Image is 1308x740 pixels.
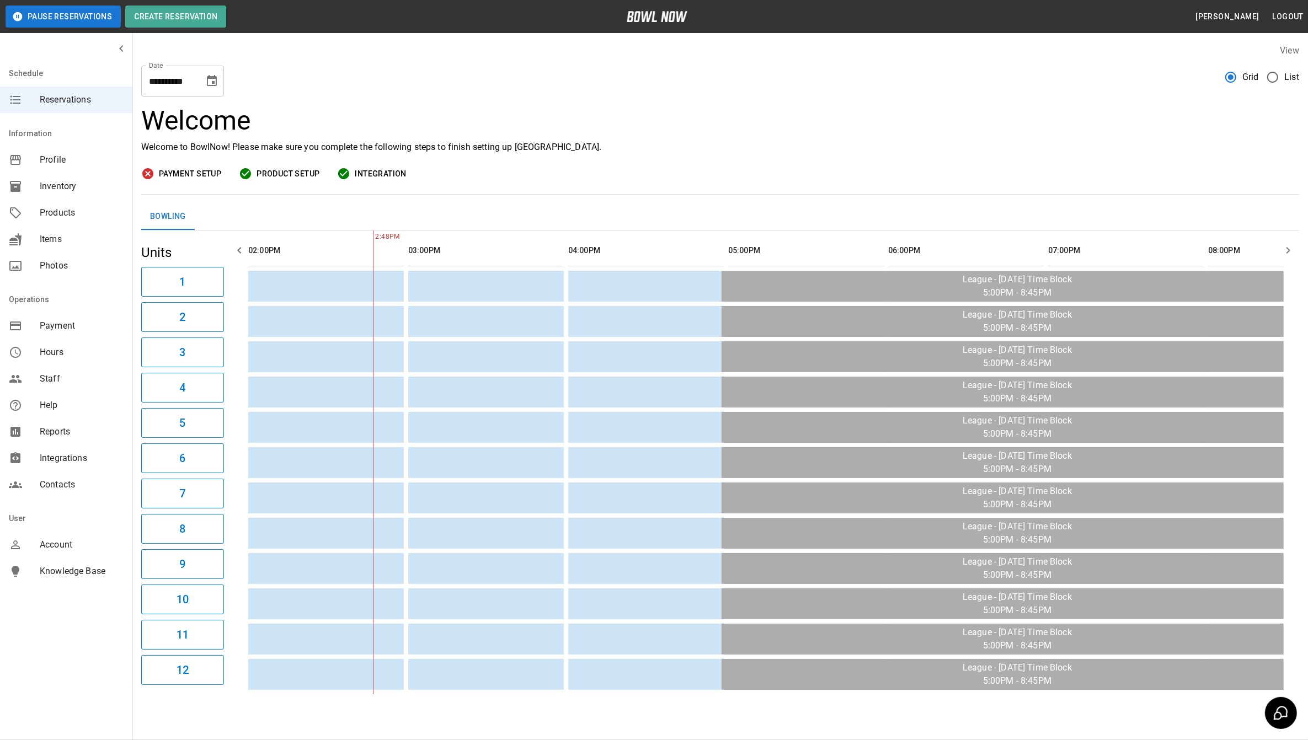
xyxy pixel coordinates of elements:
[6,6,121,28] button: Pause Reservations
[141,655,224,685] button: 12
[179,379,185,396] h6: 4
[40,372,124,385] span: Staff
[1242,71,1259,84] span: Grid
[40,259,124,272] span: Photos
[179,520,185,538] h6: 8
[141,443,224,473] button: 6
[627,11,687,22] img: logo
[141,479,224,508] button: 7
[179,414,185,432] h6: 5
[40,538,124,551] span: Account
[141,203,1299,230] div: inventory tabs
[179,555,185,573] h6: 9
[141,203,195,230] button: Bowling
[141,337,224,367] button: 3
[1280,45,1299,56] label: View
[40,565,124,578] span: Knowledge Base
[40,452,124,465] span: Integrations
[40,93,124,106] span: Reservations
[177,591,189,608] h6: 10
[201,70,223,92] button: Choose date, selected date is Sep 15, 2025
[179,308,185,326] h6: 2
[179,273,185,291] h6: 1
[141,267,224,297] button: 1
[257,167,319,181] span: Product Setup
[40,233,124,246] span: Items
[141,585,224,614] button: 10
[177,661,189,679] h6: 12
[179,485,185,502] h6: 7
[40,346,124,359] span: Hours
[1284,71,1299,84] span: List
[40,319,124,333] span: Payment
[248,235,404,266] th: 02:00PM
[40,399,124,412] span: Help
[177,626,189,644] h6: 11
[125,6,226,28] button: Create Reservation
[1268,7,1308,27] button: Logout
[40,478,124,491] span: Contacts
[141,302,224,332] button: 2
[141,408,224,438] button: 5
[141,141,1299,154] p: Welcome to BowlNow! Please make sure you complete the following steps to finish setting up [GEOGR...
[159,167,221,181] span: Payment Setup
[141,514,224,544] button: 8
[373,232,376,243] span: 2:48PM
[40,425,124,438] span: Reports
[141,620,224,650] button: 11
[40,153,124,167] span: Profile
[141,244,224,261] h5: Units
[141,105,1299,136] h3: Welcome
[179,344,185,361] h6: 3
[40,206,124,219] span: Products
[141,549,224,579] button: 9
[408,235,564,266] th: 03:00PM
[40,180,124,193] span: Inventory
[141,373,224,403] button: 4
[355,167,406,181] span: Integration
[1191,7,1263,27] button: [PERSON_NAME]
[179,449,185,467] h6: 6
